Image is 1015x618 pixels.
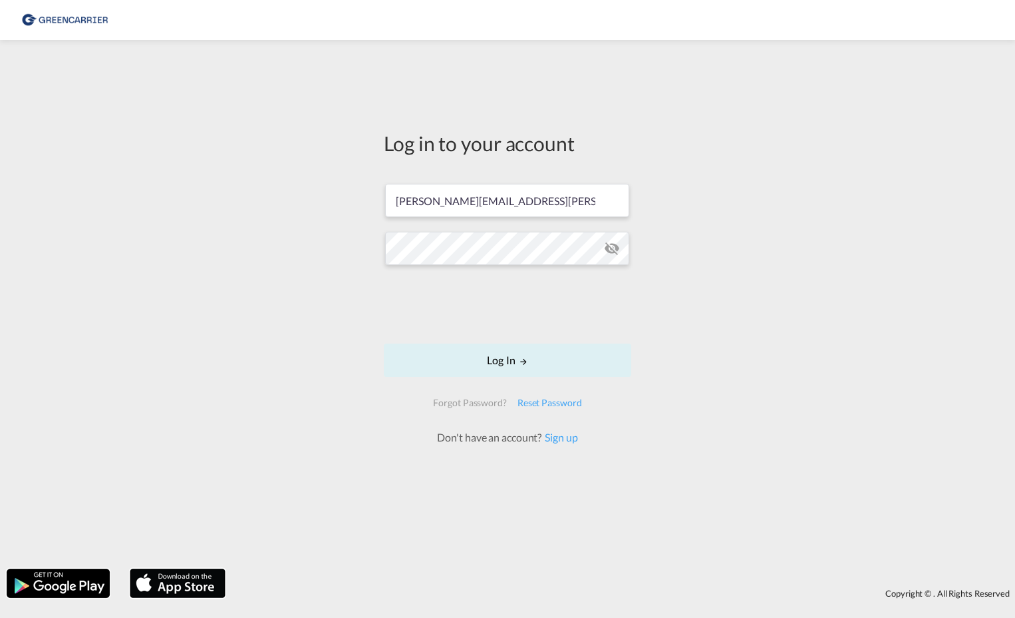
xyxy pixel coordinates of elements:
div: Forgot Password? [428,391,511,415]
iframe: reCAPTCHA [406,278,609,330]
md-icon: icon-eye-off [604,240,620,256]
button: LOGIN [384,344,631,377]
a: Sign up [541,431,577,444]
img: 8cf206808afe11efa76fcd1e3d746489.png [20,5,110,35]
div: Log in to your account [384,129,631,157]
input: Enter email/phone number [385,184,629,217]
img: apple.png [128,567,227,599]
div: Copyright © . All Rights Reserved [232,582,1015,605]
div: Reset Password [512,391,587,415]
div: Don't have an account? [422,430,592,445]
img: google.png [5,567,111,599]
